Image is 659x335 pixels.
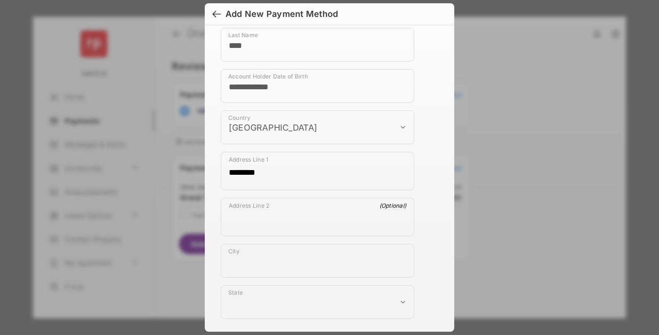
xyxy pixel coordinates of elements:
div: payment_method_screening[postal_addresses][country] [221,110,414,144]
div: payment_method_screening[postal_addresses][locality] [221,244,414,278]
div: payment_method_screening[postal_addresses][administrativeArea] [221,285,414,319]
div: payment_method_screening[postal_addresses][addressLine1] [221,152,414,190]
div: Add New Payment Method [225,9,338,19]
div: payment_method_screening[postal_addresses][addressLine2] [221,198,414,236]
